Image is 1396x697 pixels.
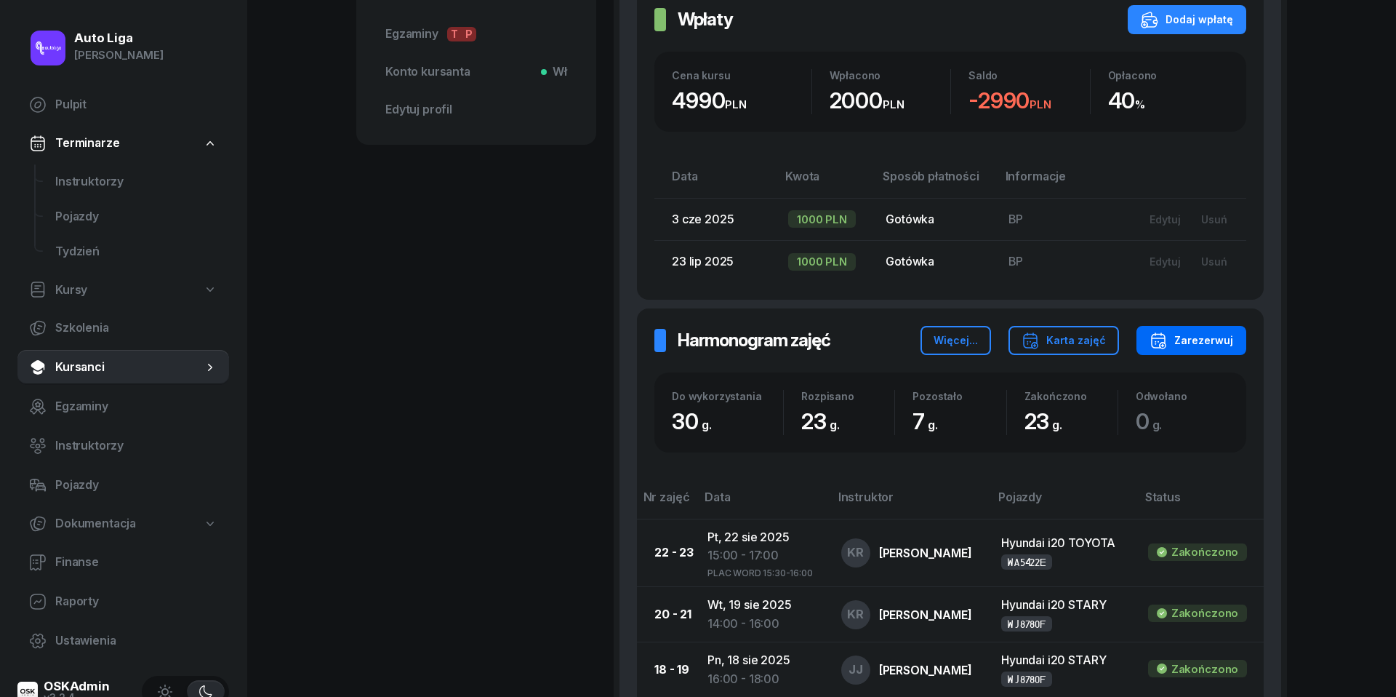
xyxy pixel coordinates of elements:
th: Data [696,487,830,519]
div: Zakończono [1171,604,1238,623]
div: 2000 [830,87,951,114]
div: Do wykorzystania [672,390,783,402]
a: Raporty [17,584,229,619]
a: Pojazdy [44,199,229,234]
a: Konto kursantaWł [374,55,579,89]
div: Saldo [968,69,1090,81]
span: 23 lip 2025 [672,254,734,268]
div: [PERSON_NAME] [879,547,972,559]
span: Finanse [55,553,217,572]
small: PLN [883,97,904,111]
span: 3 cze 2025 [672,212,734,226]
div: 14:00 - 16:00 [707,615,818,634]
span: KR [847,608,864,621]
div: Karta zajęć [1022,332,1106,349]
th: Status [1136,487,1264,519]
span: Wł [547,63,567,81]
span: Instruktorzy [55,437,217,455]
a: Ustawienia [17,624,229,658]
span: Egzaminy [55,397,217,416]
a: Kursy [17,274,229,307]
div: Edytuj [1150,213,1181,226]
div: Wpłacono [830,69,951,81]
div: Zarezerwuj [1150,332,1233,349]
div: Usuń [1201,213,1227,226]
div: Edytuj [1150,255,1181,268]
div: [PERSON_NAME] [879,609,972,621]
div: Rozpisano [801,390,894,402]
a: Terminarze [17,127,229,160]
a: Tydzień [44,234,229,269]
th: Instruktor [830,487,990,519]
div: Gotówka [886,252,984,271]
a: Finanse [17,545,229,580]
span: Szkolenia [55,319,217,338]
span: BP [1008,254,1024,268]
h2: Wpłaty [678,8,733,31]
div: OSKAdmin [44,680,110,693]
a: Instruktorzy [44,164,229,199]
small: g. [1052,418,1062,432]
span: Pojazdy [55,207,217,226]
h2: Harmonogram zajęć [678,329,830,352]
span: Pojazdy [55,476,217,495]
span: 7 [912,408,945,434]
button: Usuń [1191,207,1237,231]
span: T [447,27,462,41]
div: WJ8780F [1007,618,1046,630]
span: Kursanci [55,358,203,377]
span: Terminarze [55,134,119,153]
span: 0 [1136,408,1170,434]
small: g. [702,418,712,432]
div: Zakończono [1024,390,1118,402]
small: PLN [1030,97,1051,111]
div: Gotówka [886,210,984,229]
div: Usuń [1201,255,1227,268]
div: Zakończono [1171,543,1238,562]
div: Opłacono [1108,69,1229,81]
div: Hyundai i20 TOYOTA [1001,534,1125,553]
div: 1000 PLN [788,210,856,228]
small: g. [928,418,938,432]
div: [PERSON_NAME] [879,664,972,676]
span: Ustawienia [55,632,217,650]
th: Nr zajęć [637,487,696,519]
span: Egzaminy [385,25,567,44]
a: Instruktorzy [17,429,229,463]
span: Instruktorzy [55,172,217,191]
td: 22 - 23 [637,519,696,586]
a: EgzaminyTP [374,17,579,52]
div: Auto Liga [74,32,164,44]
th: Sposób płatności [874,167,996,198]
span: Kursy [55,281,87,300]
div: 4990 [672,87,811,114]
span: Dokumentacja [55,514,136,533]
div: Dodaj wpłatę [1141,11,1233,28]
div: Cena kursu [672,69,811,81]
div: 40 [1108,87,1229,114]
div: WJ8780F [1007,673,1046,685]
div: WA5422E [1007,556,1046,568]
td: 20 - 21 [637,586,696,642]
div: Odwołano [1136,390,1229,402]
div: Więcej... [934,332,978,349]
a: Pojazdy [17,468,229,503]
span: JJ [849,664,863,676]
th: Informacje [997,167,1128,198]
div: 15:00 - 17:00 [707,546,818,565]
div: 1000 PLN [788,253,856,271]
td: Pt, 22 sie 2025 [696,519,830,586]
button: Edytuj [1139,207,1191,231]
button: Zarezerwuj [1136,326,1246,355]
th: Kwota [777,167,874,198]
a: Dokumentacja [17,507,229,541]
div: Hyundai i20 STARY [1001,596,1125,615]
td: Wt, 19 sie 2025 [696,586,830,642]
button: Więcej... [920,326,991,355]
span: Konto kursanta [385,63,567,81]
span: 23 [801,408,846,434]
div: Hyundai i20 STARY [1001,651,1125,670]
button: Karta zajęć [1008,326,1119,355]
span: BP [1008,212,1024,226]
a: Kursanci [17,350,229,385]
